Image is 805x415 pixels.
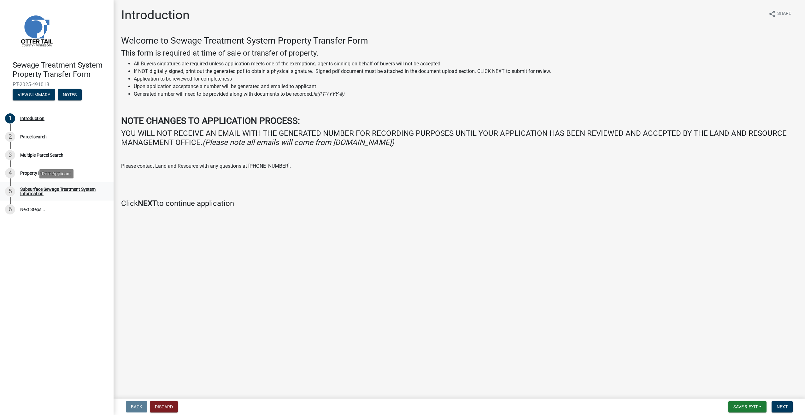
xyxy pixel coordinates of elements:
h1: Introduction [121,8,190,23]
li: If NOT digitally signed, print out the generated pdf to obtain a physical signature. Signed pdf d... [134,68,797,75]
button: Discard [150,401,178,412]
h4: This form is required at time of sale or transfer of property. [121,49,797,58]
i: (Please note all emails will come from [DOMAIN_NAME]) [203,138,394,147]
span: Next [777,404,788,409]
li: All Buyers signatures are required unless application meets one of the exemptions, agents signing... [134,60,797,68]
div: 6 [5,204,15,214]
p: Please contact Land and Resource with any questions at [PHONE_NUMBER]. [121,162,797,170]
div: Multiple Parcel Search [20,153,63,157]
div: 1 [5,113,15,123]
li: Generated number will need to be provided along with documents to be recorded. [134,90,797,98]
div: 4 [5,168,15,178]
div: 2 [5,132,15,142]
button: Save & Exit [728,401,767,412]
span: Back [131,404,142,409]
span: PT-2025-491018 [13,81,101,87]
wm-modal-confirm: Summary [13,93,55,98]
button: View Summary [13,89,55,100]
li: Application to be reviewed for completeness [134,75,797,83]
div: Parcel search [20,135,47,139]
strong: NOTE CHANGES TO APPLICATION PROCESS: [121,116,300,126]
button: shareShare [763,8,796,20]
li: Upon application acceptance a number will be generated and emailed to applicant [134,83,797,90]
div: 5 [5,186,15,196]
img: Otter Tail County, Minnesota [13,7,60,54]
h4: Click to continue application [121,199,797,208]
i: share [768,10,776,18]
button: Notes [58,89,82,100]
div: Introduction [20,116,44,121]
div: 3 [5,150,15,160]
i: ie(PT-YYYY-#) [313,91,344,97]
div: Role: Applicant [39,169,73,178]
h4: YOU WILL NOT RECEIVE AN EMAIL WITH THE GENERATED NUMBER FOR RECORDING PURPOSES UNTIL YOUR APPLICA... [121,129,797,147]
span: Share [777,10,791,18]
h3: Welcome to Sewage Treatment System Property Transfer Form [121,35,797,46]
h4: Sewage Treatment System Property Transfer Form [13,61,109,79]
div: Property Information [20,171,62,175]
strong: NEXT [138,199,157,208]
button: Next [772,401,793,412]
wm-modal-confirm: Notes [58,93,82,98]
span: Save & Exit [733,404,758,409]
button: Back [126,401,147,412]
div: Subsurface Sewage Treatment System Information [20,187,103,196]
